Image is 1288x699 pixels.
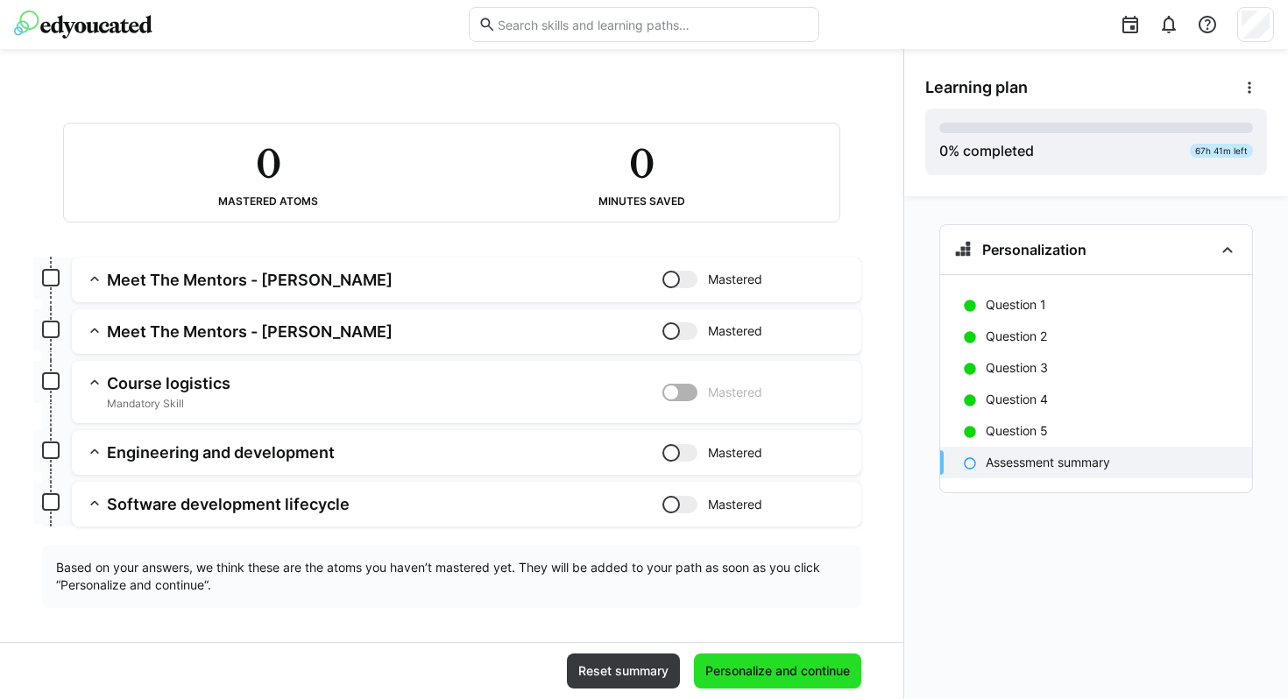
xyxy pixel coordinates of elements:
span: Mastered [708,384,762,401]
button: Personalize and continue [694,653,861,688]
p: Question 4 [986,391,1048,408]
span: Learning plan [925,78,1028,97]
span: Mastered [708,444,762,462]
p: Assessment summary [986,454,1110,471]
div: % completed [939,140,1034,161]
span: Reset summary [576,662,671,680]
h2: 0 [256,138,280,188]
input: Search skills and learning paths… [496,17,810,32]
p: Question 2 [986,328,1047,345]
div: Based on your answers, we think these are the atoms you haven’t mastered yet. They will be added ... [42,545,861,608]
div: Minutes saved [598,195,685,208]
p: Question 3 [986,359,1048,377]
span: Mandatory Skill [107,397,662,411]
p: Question 1 [986,296,1046,314]
h3: Meet The Mentors - [PERSON_NAME] [107,270,662,290]
div: Mastered atoms [218,195,318,208]
span: Mastered [708,322,762,340]
h3: Personalization [982,241,1086,258]
span: Mastered [708,271,762,288]
h3: Meet The Mentors - [PERSON_NAME] [107,321,662,342]
span: Mastered [708,496,762,513]
h3: Course logistics [107,373,662,393]
span: 0 [939,142,948,159]
span: Personalize and continue [703,662,853,680]
h3: Software development lifecycle [107,494,662,514]
h3: Engineering and development [107,442,662,462]
div: 67h 41m left [1190,144,1253,158]
button: Reset summary [567,653,680,688]
p: Question 5 [986,422,1048,440]
h2: 0 [629,138,654,188]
